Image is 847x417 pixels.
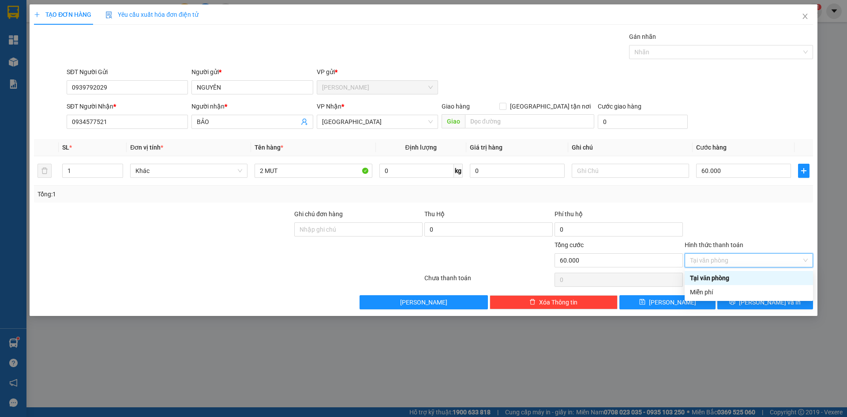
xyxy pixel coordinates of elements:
[424,210,445,218] span: Thu Hộ
[555,209,683,222] div: Phí thu hộ
[454,164,463,178] span: kg
[130,144,163,151] span: Đơn vị tính
[255,164,372,178] input: VD: Bàn, Ghế
[793,4,817,29] button: Close
[798,167,809,174] span: plus
[317,67,438,77] div: VP gửi
[322,115,433,128] span: Sài Gòn
[37,189,327,199] div: Tổng: 1
[539,297,577,307] span: Xóa Thông tin
[255,144,283,151] span: Tên hàng
[529,299,536,306] span: delete
[470,144,502,151] span: Giá trị hàng
[690,254,808,267] span: Tại văn phòng
[294,210,343,218] label: Ghi chú đơn hàng
[598,103,641,110] label: Cước giao hàng
[135,164,242,177] span: Khác
[360,295,488,309] button: [PERSON_NAME]
[685,241,743,248] label: Hình thức thanh toán
[34,11,40,18] span: plus
[294,222,423,237] input: Ghi chú đơn hàng
[649,297,696,307] span: [PERSON_NAME]
[572,164,689,178] input: Ghi Chú
[555,241,584,248] span: Tổng cước
[690,287,808,297] div: Miễn phí
[405,144,437,151] span: Định lượng
[506,101,594,111] span: [GEOGRAPHIC_DATA] tận nơi
[717,295,813,309] button: printer[PERSON_NAME] và In
[490,295,618,309] button: deleteXóa Thông tin
[690,273,808,283] div: Tại văn phòng
[105,11,112,19] img: icon
[423,273,554,289] div: Chưa thanh toán
[568,139,693,156] th: Ghi chú
[619,295,715,309] button: save[PERSON_NAME]
[400,297,447,307] span: [PERSON_NAME]
[67,67,188,77] div: SĐT Người Gửi
[34,11,91,18] span: TẠO ĐƠN HÀNG
[598,115,688,129] input: Cước giao hàng
[802,13,809,20] span: close
[301,118,308,125] span: user-add
[191,101,313,111] div: Người nhận
[442,114,465,128] span: Giao
[470,164,565,178] input: 0
[739,297,801,307] span: [PERSON_NAME] và In
[798,164,810,178] button: plus
[105,11,199,18] span: Yêu cầu xuất hóa đơn điện tử
[37,164,52,178] button: delete
[696,144,727,151] span: Cước hàng
[62,144,69,151] span: SL
[317,103,341,110] span: VP Nhận
[639,299,645,306] span: save
[191,67,313,77] div: Người gửi
[465,114,594,128] input: Dọc đường
[729,299,735,306] span: printer
[67,101,188,111] div: SĐT Người Nhận
[629,33,656,40] label: Gán nhãn
[442,103,470,110] span: Giao hàng
[322,81,433,94] span: Cao Tốc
